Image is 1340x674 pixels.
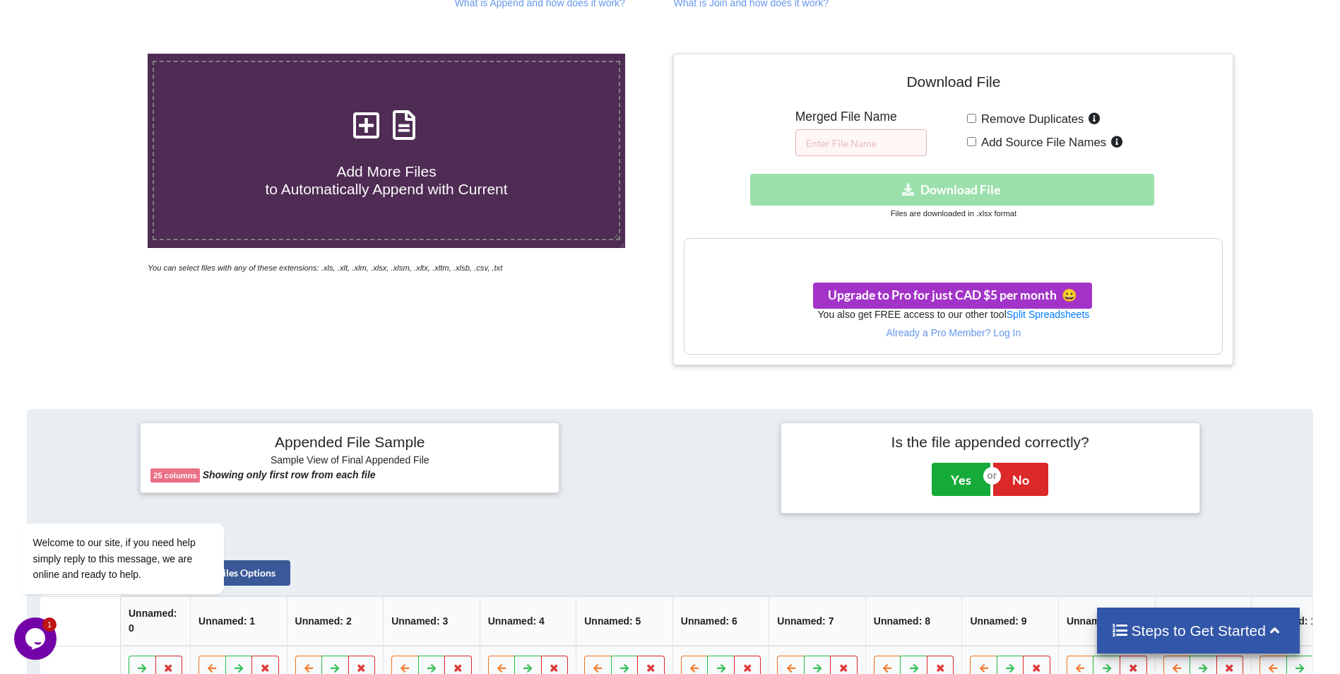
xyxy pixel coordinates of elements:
[190,596,287,646] th: Unnamed: 1
[684,309,1222,321] h6: You also get FREE access to our other tool
[828,288,1077,302] span: Upgrade to Pro for just CAD $5 per month
[813,283,1092,309] button: Upgrade to Pro for just CAD $5 per monthsmile
[1007,309,1090,320] a: Split Spreadsheets
[120,596,190,646] th: Unnamed: 0
[684,246,1222,261] h3: Your files are more than 1 MB
[865,596,962,646] th: Unnamed: 8
[1058,596,1155,646] th: Unnamed: 10
[14,396,268,610] iframe: chat widget
[150,454,549,468] h6: Sample View of Final Appended File
[795,110,927,124] h5: Merged File Name
[1057,288,1077,302] span: smile
[672,596,769,646] th: Unnamed: 6
[684,326,1222,340] p: Already a Pro Member? Log In
[795,129,927,156] input: Enter File Name
[480,596,576,646] th: Unnamed: 4
[976,112,1084,126] span: Remove Duplicates
[976,136,1106,149] span: Add Source File Names
[265,163,507,197] span: Add More Files to Automatically Append with Current
[287,596,384,646] th: Unnamed: 2
[891,209,1016,218] small: Files are downloaded in .xlsx format
[150,433,549,453] h4: Appended File Sample
[791,433,1190,451] h4: Is the file appended correctly?
[769,596,865,646] th: Unnamed: 7
[383,596,480,646] th: Unnamed: 3
[993,463,1048,495] button: No
[932,463,990,495] button: Yes
[962,596,1059,646] th: Unnamed: 9
[1111,622,1286,639] h4: Steps to Get Started
[203,469,376,480] b: Showing only first row from each file
[14,617,59,660] iframe: chat widget
[148,264,502,272] i: You can select files with any of these extensions: .xls, .xlt, .xlm, .xlsx, .xlsm, .xltx, .xltm, ...
[576,596,672,646] th: Unnamed: 5
[684,64,1223,105] h4: Download File
[1155,596,1252,646] th: Unnamed: 11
